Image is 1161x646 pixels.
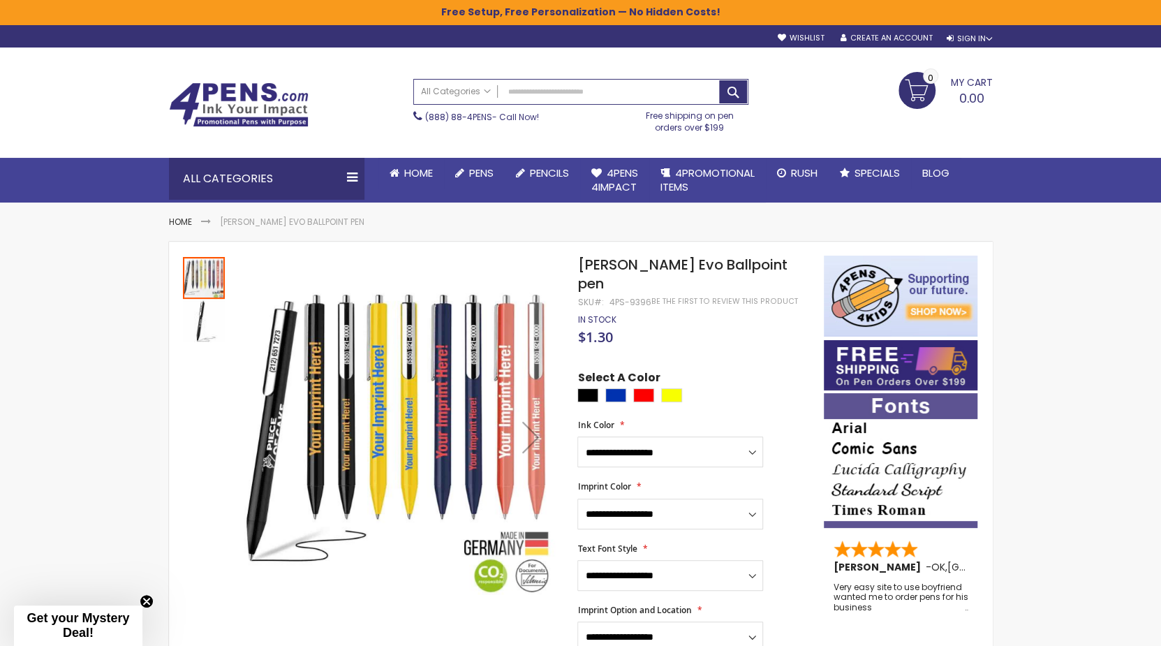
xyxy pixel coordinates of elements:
[220,216,364,228] li: [PERSON_NAME] Evo Ballpoint pen
[577,480,630,492] span: Imprint Color
[791,166,818,180] span: Rush
[425,111,539,123] span: - Call Now!
[926,560,1050,574] span: - ,
[577,543,637,555] span: Text Font Style
[378,158,444,189] a: Home
[14,605,142,646] div: Get your Mystery Deal!Close teaser
[931,560,945,574] span: OK
[633,388,654,402] div: Red
[959,89,984,107] span: 0.00
[183,300,225,342] img: Schneider Evo Ballpoint pen
[834,560,926,574] span: [PERSON_NAME]
[577,296,603,308] strong: SKU
[421,86,491,97] span: All Categories
[503,256,559,618] div: Next
[661,388,682,402] div: Yellow
[183,256,226,299] div: Schneider Evo Ballpoint pen
[1046,608,1161,646] iframe: Google Customer Reviews
[899,72,993,107] a: 0.00 0
[649,158,766,203] a: 4PROMOTIONALITEMS
[240,276,559,595] img: Schneider Evo Ballpoint pen
[577,388,598,402] div: Black
[577,604,691,616] span: Imprint Option and Location
[855,166,900,180] span: Specials
[577,314,616,325] span: In stock
[580,158,649,203] a: 4Pens4impact
[777,33,824,43] a: Wishlist
[577,255,787,293] span: [PERSON_NAME] Evo Ballpoint pen
[444,158,505,189] a: Pens
[834,582,969,612] div: Very easy site to use boyfriend wanted me to order pens for his business
[922,166,949,180] span: Blog
[505,158,580,189] a: Pencils
[404,166,433,180] span: Home
[605,388,626,402] div: Blue
[530,166,569,180] span: Pencils
[766,158,829,189] a: Rush
[169,158,364,200] div: All Categories
[183,299,225,342] div: Schneider Evo Ballpoint pen
[946,34,992,44] div: Sign In
[609,297,651,308] div: 4PS-9396
[169,216,192,228] a: Home
[577,314,616,325] div: Availability
[631,105,748,133] div: Free shipping on pen orders over $199
[911,158,961,189] a: Blog
[27,611,129,640] span: Get your Mystery Deal!
[947,560,1050,574] span: [GEOGRAPHIC_DATA]
[414,80,498,103] a: All Categories
[928,71,933,85] span: 0
[824,256,977,337] img: 4pens 4 kids
[651,296,797,307] a: Be the first to review this product
[660,166,755,194] span: 4PROMOTIONAL ITEMS
[829,158,911,189] a: Specials
[577,419,614,431] span: Ink Color
[591,166,638,194] span: 4Pens 4impact
[824,393,977,528] img: font-personalization-examples
[577,328,612,346] span: $1.30
[169,82,309,127] img: 4Pens Custom Pens and Promotional Products
[577,370,660,389] span: Select A Color
[840,33,932,43] a: Create an Account
[140,594,154,608] button: Close teaser
[824,340,977,390] img: Free shipping on orders over $199
[469,166,494,180] span: Pens
[425,111,492,123] a: (888) 88-4PENS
